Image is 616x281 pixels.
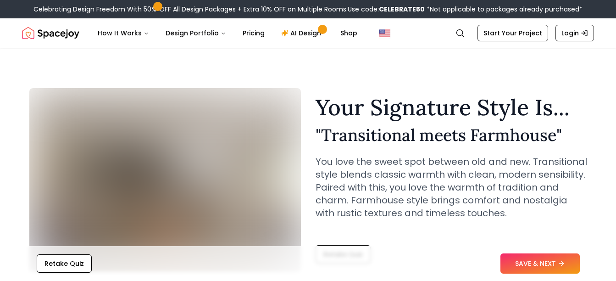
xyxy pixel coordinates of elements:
[379,28,390,39] img: United States
[90,24,156,42] button: How It Works
[477,25,548,41] a: Start Your Project
[316,155,587,219] p: You love the sweet spot between old and new. Transitional style blends classic warmth with clean,...
[555,25,594,41] a: Login
[29,88,301,272] img: Transitional meets Farmhouse Style Example
[425,5,583,14] span: *Not applicable to packages already purchased*
[500,253,580,274] button: SAVE & NEXT
[22,24,79,42] a: Spacejoy
[33,5,583,14] div: Celebrating Design Freedom With 50% OFF All Design Packages + Extra 10% OFF on Multiple Rooms.
[37,254,92,273] button: Retake Quiz
[235,24,272,42] a: Pricing
[379,5,425,14] b: CELEBRATE50
[274,24,331,42] a: AI Design
[316,245,371,264] button: Retake Quiz
[348,5,425,14] span: Use code:
[90,24,365,42] nav: Main
[22,24,79,42] img: Spacejoy Logo
[22,18,594,48] nav: Global
[158,24,233,42] button: Design Portfolio
[333,24,365,42] a: Shop
[316,96,587,118] h1: Your Signature Style Is...
[316,126,587,144] h2: " Transitional meets Farmhouse "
